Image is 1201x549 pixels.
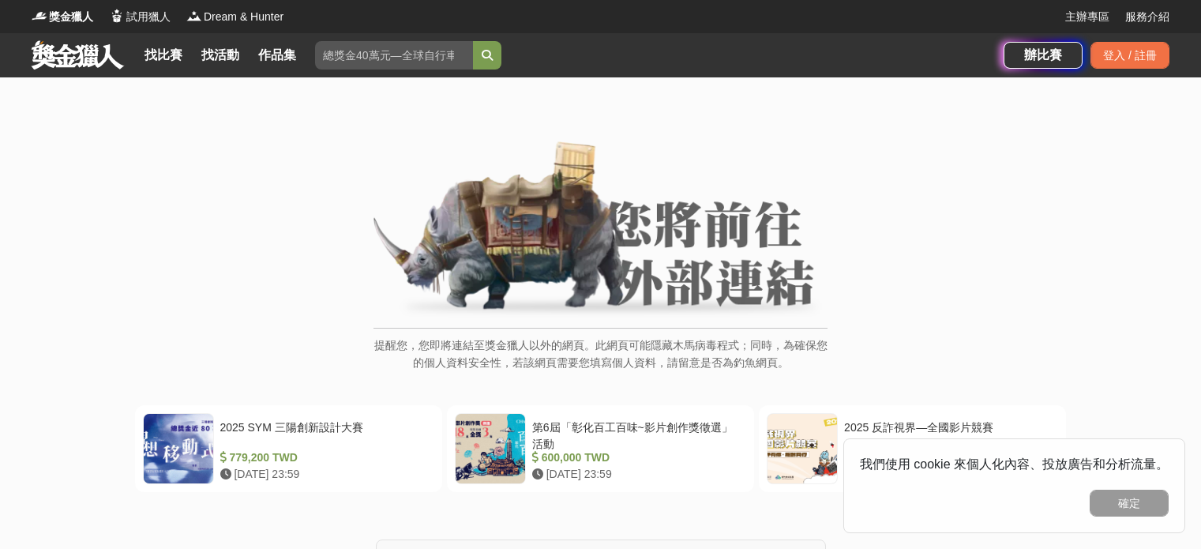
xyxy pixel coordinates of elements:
[1090,42,1169,69] div: 登入 / 註冊
[126,9,171,25] span: 試用獵人
[138,44,189,66] a: 找比賽
[373,141,828,320] img: External Link Banner
[109,9,171,25] a: Logo試用獵人
[252,44,302,66] a: 作品集
[32,8,47,24] img: Logo
[1125,9,1169,25] a: 服務介紹
[315,41,473,70] input: 總獎金40萬元—全球自行車設計比賽
[32,9,93,25] a: Logo獎金獵人
[447,405,754,492] a: 第6屆「彰化百工百味~影片創作獎徵選」活動 600,000 TWD [DATE] 23:59
[373,337,828,388] p: 提醒您，您即將連結至獎金獵人以外的網頁。此網頁可能隱藏木馬病毒程式；同時，為確保您的個人資料安全性，若該網頁需要您填寫個人資料，請留意是否為釣魚網頁。
[204,9,283,25] span: Dream & Hunter
[109,8,125,24] img: Logo
[532,449,740,466] div: 600,000 TWD
[220,466,428,483] div: [DATE] 23:59
[186,8,202,24] img: Logo
[135,405,442,492] a: 2025 SYM 三陽創新設計大賽 779,200 TWD [DATE] 23:59
[860,457,1169,471] span: 我們使用 cookie 來個人化內容、投放廣告和分析流量。
[1090,490,1169,517] button: 確定
[49,9,93,25] span: 獎金獵人
[1065,9,1109,25] a: 主辦專區
[759,405,1066,492] a: 2025 反詐視界—全國影片競賽 640,000 TWD [DATE] 17:00
[195,44,246,66] a: 找活動
[844,419,1052,449] div: 2025 反詐視界—全國影片競賽
[1004,42,1083,69] a: 辦比賽
[186,9,283,25] a: LogoDream & Hunter
[532,419,740,449] div: 第6屆「彰化百工百味~影片創作獎徵選」活動
[220,449,428,466] div: 779,200 TWD
[220,419,428,449] div: 2025 SYM 三陽創新設計大賽
[532,466,740,483] div: [DATE] 23:59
